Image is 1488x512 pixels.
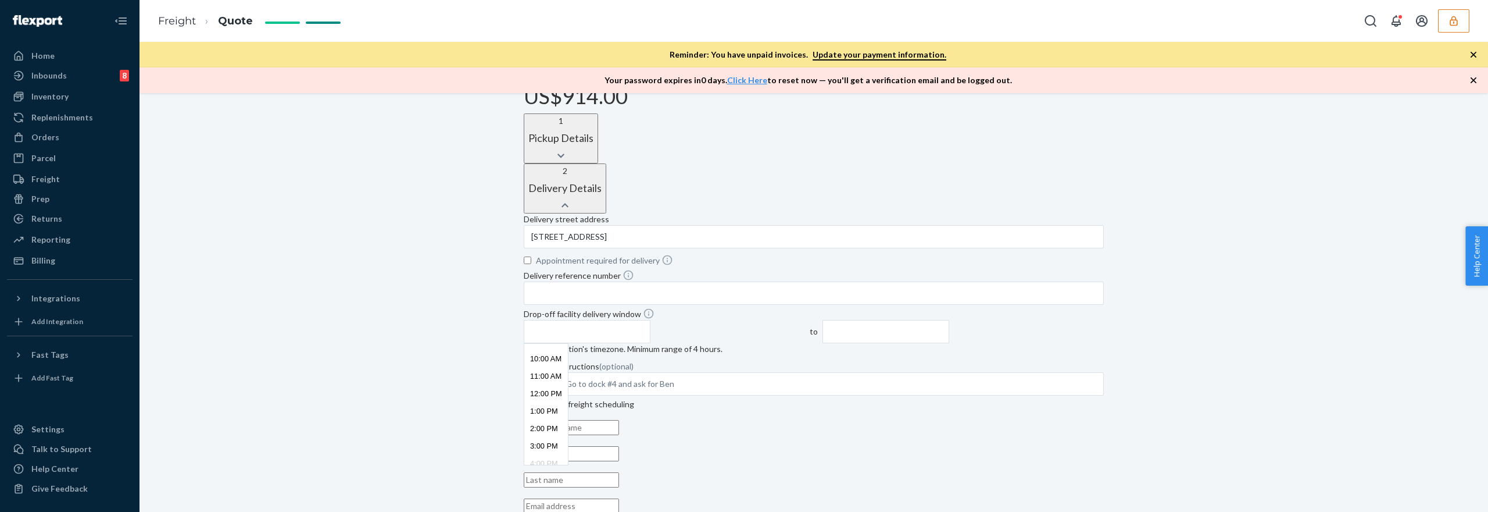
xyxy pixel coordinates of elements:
li: 4:00 PM [524,456,568,473]
button: Give Feedback [7,479,133,498]
span: Appointment required for delivery [536,254,1104,266]
button: Close Navigation [109,9,133,33]
span: Delivery reference number [524,271,634,280]
a: Returns [7,209,133,228]
div: Help Center [31,463,78,475]
h1: US$914.00 [524,85,1104,108]
div: Parcel [31,152,56,164]
div: Fast Tags [31,349,69,361]
div: Billing [31,255,55,266]
a: Inbounds8 [7,66,133,85]
input: Delivery instructions(optional) [524,372,1104,396]
a: Freight [7,170,133,189]
button: 1Pickup Details [524,113,598,163]
span: Drop-off facility delivery window [524,309,654,319]
a: Home [7,47,133,65]
input: Company name [524,420,619,435]
button: Open notifications [1385,9,1408,33]
a: Update your payment information. [813,49,946,61]
button: Help Center [1465,226,1488,286]
a: Orders [7,128,133,147]
a: Click Here [727,75,767,85]
h4: Pickup Details [528,133,593,144]
ol: breadcrumbs [149,4,262,38]
div: Returns [31,213,62,225]
p: Reminder: You have unpaid invoices. [670,49,946,61]
p: Contact for freight scheduling [524,399,1104,410]
div: Replenishments [31,112,93,123]
span: Delivery instructions [524,361,634,371]
input: Delivery reference number [524,282,1104,305]
a: Settings [7,420,133,439]
img: Flexport logo [13,15,62,27]
p: to [810,326,811,337]
a: Replenishments [7,108,133,127]
input: U.S. Address Only [524,225,1104,248]
input: First name [524,446,619,461]
button: Open Search Box [1359,9,1382,33]
p: Input in location's timezone. Minimum range of 4 hours. [524,343,1104,355]
div: Inbounds [31,70,67,81]
div: Settings [31,424,65,435]
a: Freight [158,15,196,27]
a: Inventory [7,87,133,106]
li: 3:00 PM [524,438,568,456]
div: Add Integration [31,317,83,326]
li: 12:00 PM [524,386,568,403]
div: Reporting [31,234,70,246]
div: 8 [120,70,129,81]
a: Quote [218,15,253,27]
a: Help Center [7,460,133,478]
a: Add Integration [7,312,133,331]
input: Last name [524,472,619,488]
div: Talk to Support [31,443,92,455]
p: Your password expires in 0 days . to reset now — you'll get a verification email and be logged out. [604,74,1012,86]
li: 1:00 PM [524,403,568,421]
button: 2Delivery Details [524,163,606,214]
a: Reporting [7,230,133,249]
div: Add Fast Tag [31,373,73,383]
div: Freight [31,173,60,185]
input: Appointment required for delivery [524,257,531,264]
button: Open account menu [1410,9,1433,33]
a: Prep [7,190,133,208]
li: 2:00 PM [524,421,568,438]
a: Add Fast Tag [7,369,133,387]
button: Fast Tags [7,346,133,364]
li: 10:00 AM [524,351,568,368]
div: 1 [528,115,593,127]
li: 11:00 AM [524,368,568,386]
a: Parcel [7,149,133,168]
button: Integrations [7,289,133,308]
div: Give Feedback [31,483,88,495]
h4: Delivery Details [528,183,602,194]
div: Home [31,50,55,62]
a: Billing [7,251,133,270]
span: Delivery street address [524,214,609,224]
a: Talk to Support [7,440,133,458]
div: Orders [31,131,59,143]
div: Integrations [31,293,80,304]
div: Inventory [31,91,69,102]
span: (optional) [599,361,634,371]
div: 2 [528,165,602,177]
div: Prep [31,193,49,205]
